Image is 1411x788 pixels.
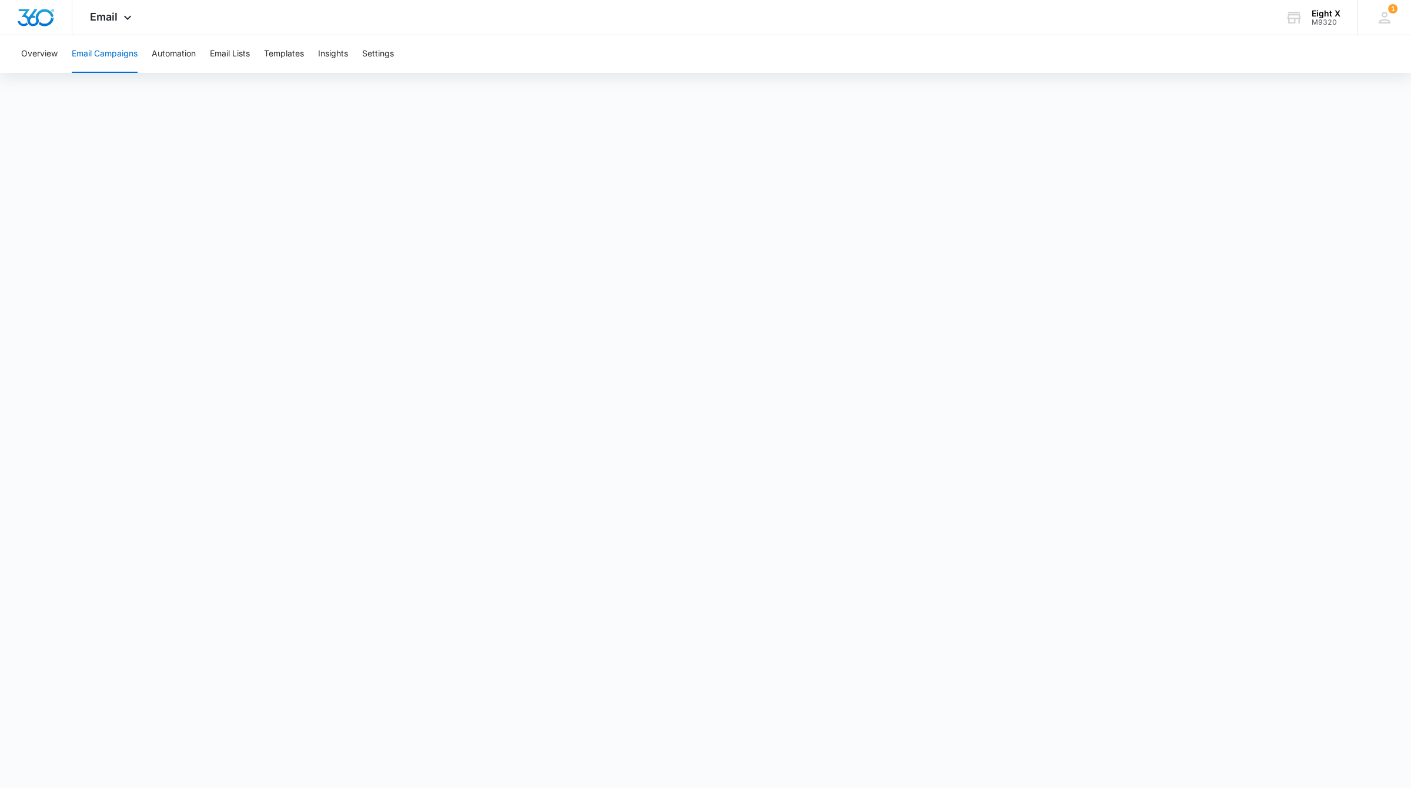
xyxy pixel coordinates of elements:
div: account name [1312,9,1340,18]
button: Settings [362,35,394,73]
div: notifications count [1388,4,1397,14]
button: Email Lists [210,35,250,73]
span: 1 [1388,4,1397,14]
button: Overview [21,35,58,73]
button: Templates [264,35,304,73]
div: account id [1312,18,1340,26]
button: Email Campaigns [72,35,138,73]
button: Insights [318,35,348,73]
button: Automation [152,35,196,73]
span: Email [90,11,118,23]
